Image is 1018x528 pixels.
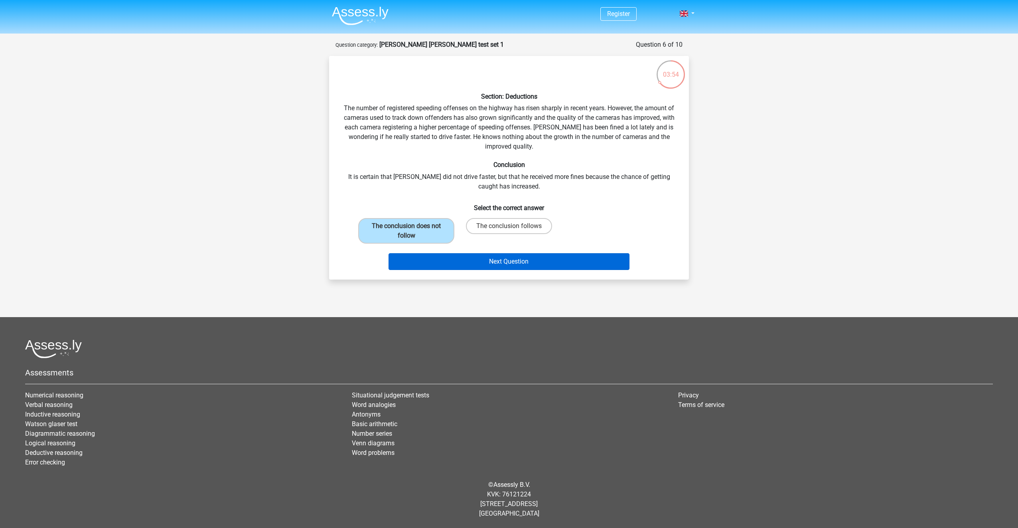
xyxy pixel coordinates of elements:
a: Inductive reasoning [25,411,80,418]
div: Question 6 of 10 [636,40,683,50]
button: Next Question [389,253,630,270]
a: Antonyms [352,411,381,418]
a: Numerical reasoning [25,391,83,399]
div: 03:54 [656,60,686,79]
a: Deductive reasoning [25,449,83,457]
div: The number of registered speeding offenses on the highway has risen sharply in recent years. Howe... [332,62,686,273]
small: Question category: [335,42,378,48]
h6: Section: Deductions [342,93,676,100]
label: The conclusion does not follow [358,218,454,244]
a: Situational judgement tests [352,391,429,399]
img: Assessly [332,6,389,25]
a: Watson glaser test [25,420,77,428]
h6: Select the correct answer [342,198,676,212]
a: Venn diagrams [352,439,395,447]
a: Logical reasoning [25,439,75,447]
a: Word problems [352,449,395,457]
label: The conclusion follows [466,218,552,234]
a: Basic arithmetic [352,420,397,428]
strong: [PERSON_NAME] [PERSON_NAME] test set 1 [379,41,504,48]
a: Verbal reasoning [25,401,73,409]
a: Word analogies [352,401,396,409]
a: Error checking [25,459,65,466]
a: Number series [352,430,392,437]
h5: Assessments [25,368,993,377]
a: Register [607,10,630,18]
a: Terms of service [678,401,724,409]
a: Privacy [678,391,699,399]
div: © KVK: 76121224 [STREET_ADDRESS] [GEOGRAPHIC_DATA] [19,474,999,525]
a: Assessly B.V. [493,481,530,488]
a: Diagrammatic reasoning [25,430,95,437]
h6: Conclusion [342,161,676,169]
img: Assessly logo [25,339,82,358]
